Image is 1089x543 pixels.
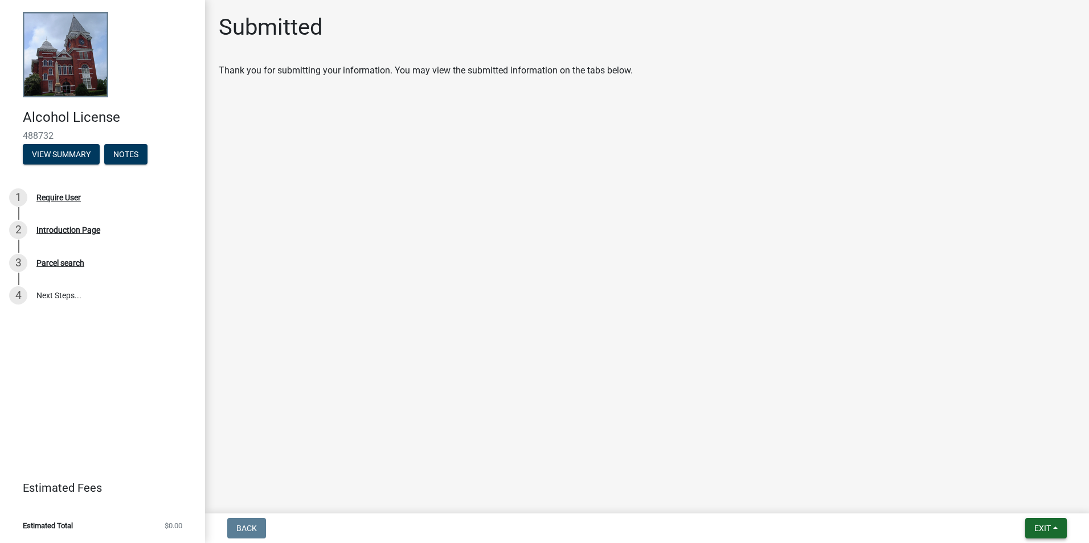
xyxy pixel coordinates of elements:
button: View Summary [23,144,100,164]
div: Introduction Page [36,226,100,234]
div: Thank you for submitting your information. You may view the submitted information on the tabs below. [219,64,1075,77]
button: Back [227,518,266,538]
wm-modal-confirm: Summary [23,150,100,159]
div: 4 [9,286,27,305]
h1: Submitted [219,14,323,41]
button: Notes [104,144,148,164]
span: Back [236,524,257,533]
span: Exit [1034,524,1051,533]
div: Require User [36,194,81,201]
button: Exit [1025,518,1067,538]
a: Estimated Fees [9,476,187,499]
div: 2 [9,221,27,239]
div: 1 [9,188,27,207]
h4: Alcohol License [23,109,196,126]
span: $0.00 [165,522,182,529]
div: 3 [9,254,27,272]
wm-modal-confirm: Notes [104,150,148,159]
span: 488732 [23,130,182,141]
img: Talbot County, Georgia [23,12,108,97]
span: Estimated Total [23,522,73,529]
div: Parcel search [36,259,84,267]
